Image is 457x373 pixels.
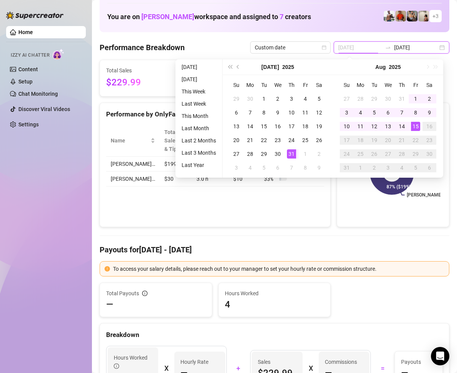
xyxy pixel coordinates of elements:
[111,136,149,145] span: Name
[342,122,351,131] div: 10
[232,94,241,103] div: 29
[273,94,282,103] div: 2
[179,160,219,170] li: Last Year
[342,149,351,159] div: 24
[395,147,409,161] td: 2025-08-28
[381,161,395,175] td: 2025-09-03
[397,94,406,103] div: 31
[164,128,181,153] span: Total Sales & Tips
[298,161,312,175] td: 2025-08-08
[381,92,395,106] td: 2025-07-30
[356,108,365,117] div: 4
[285,78,298,92] th: Th
[259,163,269,172] div: 5
[179,75,219,84] li: [DATE]
[271,106,285,119] td: 2025-07-09
[409,78,423,92] th: Fr
[246,108,255,117] div: 7
[354,147,367,161] td: 2025-08-25
[301,122,310,131] div: 18
[370,163,379,172] div: 2
[106,157,160,172] td: [PERSON_NAME]…
[18,29,33,35] a: Home
[394,43,438,52] input: End date
[243,161,257,175] td: 2025-08-04
[287,163,296,172] div: 7
[397,149,406,159] div: 28
[395,119,409,133] td: 2025-08-14
[271,119,285,133] td: 2025-07-16
[411,149,420,159] div: 29
[423,78,436,92] th: Sa
[298,92,312,106] td: 2025-07-04
[381,78,395,92] th: We
[259,94,269,103] div: 1
[259,122,269,131] div: 15
[385,44,391,51] span: to
[243,78,257,92] th: Mo
[229,161,243,175] td: 2025-08-03
[384,11,395,21] img: JUSTIN
[314,163,324,172] div: 9
[383,108,393,117] div: 6
[285,92,298,106] td: 2025-07-03
[243,133,257,147] td: 2025-07-21
[246,122,255,131] div: 14
[383,163,393,172] div: 3
[100,244,449,255] h4: Payouts for [DATE] - [DATE]
[312,161,326,175] td: 2025-08-09
[160,157,192,172] td: $199.99
[107,13,311,21] h1: You are on workspace and assigned to creators
[340,106,354,119] td: 2025-08-03
[411,94,420,103] div: 1
[246,94,255,103] div: 30
[106,330,443,340] div: Breakdown
[100,42,185,53] h4: Performance Breakdown
[11,52,49,59] span: Izzy AI Chatter
[340,133,354,147] td: 2025-08-17
[342,108,351,117] div: 3
[314,122,324,131] div: 19
[246,149,255,159] div: 28
[18,106,70,112] a: Discover Viral Videos
[229,133,243,147] td: 2025-07-20
[259,108,269,117] div: 8
[298,78,312,92] th: Fr
[179,99,219,108] li: Last Week
[280,13,283,21] span: 7
[282,59,294,75] button: Choose a year
[356,136,365,145] div: 18
[423,133,436,147] td: 2025-08-23
[285,106,298,119] td: 2025-07-10
[257,161,271,175] td: 2025-08-05
[431,347,449,365] div: Open Intercom Messenger
[340,119,354,133] td: 2025-08-10
[423,147,436,161] td: 2025-08-30
[409,133,423,147] td: 2025-08-22
[354,92,367,106] td: 2025-07-28
[342,136,351,145] div: 17
[409,92,423,106] td: 2025-08-01
[301,94,310,103] div: 4
[106,66,176,75] span: Total Sales
[259,149,269,159] div: 29
[325,358,357,366] article: Commissions
[338,43,382,52] input: Start date
[411,136,420,145] div: 22
[354,106,367,119] td: 2025-08-04
[397,122,406,131] div: 14
[287,149,296,159] div: 31
[180,358,208,366] article: Hourly Rate
[179,62,219,72] li: [DATE]
[367,133,381,147] td: 2025-08-19
[258,358,296,366] span: Sales
[370,122,379,131] div: 12
[340,92,354,106] td: 2025-07-27
[259,136,269,145] div: 22
[312,78,326,92] th: Sa
[246,136,255,145] div: 21
[232,163,241,172] div: 3
[298,133,312,147] td: 2025-07-25
[383,149,393,159] div: 27
[226,59,234,75] button: Last year (Control + left)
